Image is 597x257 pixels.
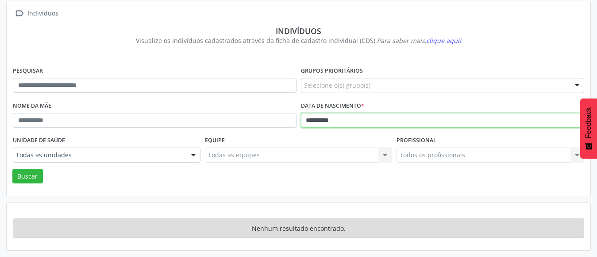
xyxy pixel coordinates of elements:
label: Data de nascimento [301,99,364,113]
div: Nenhum resultado encontrado. [13,218,584,238]
label: Profissional [397,134,436,148]
span: Feedback [585,107,593,138]
label: Unidade de saúde [13,134,65,148]
i:  [13,7,26,20]
button: Feedback - Mostrar pesquisa [580,98,597,159]
label: Nome da mãe [13,99,51,113]
a:  Indivíduos [13,7,60,20]
span: Todas as unidades [16,151,182,160]
label: Pesquisar [13,64,43,78]
div: Visualize os indivíduos cadastrados através da ficha de cadastro individual (CDS). [19,36,578,45]
label: Grupos prioritários [301,64,363,78]
span: clique aqui! [426,36,461,45]
label: Equipe [205,134,225,148]
i: Para saber mais, [377,36,461,45]
div: Indivíduos [19,26,578,36]
button: Buscar [12,169,43,184]
span: Selecione o(s) grupo(s) [304,81,370,90]
div: Indivíduos [26,7,60,20]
